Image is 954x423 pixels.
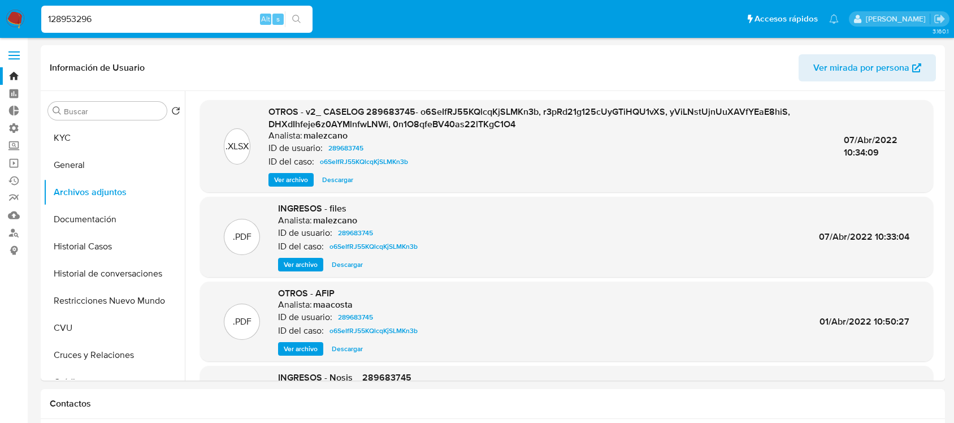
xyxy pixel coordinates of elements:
p: ID del caso: [278,325,324,336]
span: o6SeIfRJ55KQlcqKjSLMKn3b [329,240,418,253]
p: emmanuel.vitiello@mercadolibre.com [866,14,930,24]
p: .PDF [233,231,251,243]
p: ID de usuario: [278,227,332,239]
button: Historial Casos [44,233,185,260]
span: o6SeIfRJ55KQlcqKjSLMKn3b [320,155,408,169]
a: Notificaciones [829,14,839,24]
span: Descargar [332,343,363,355]
button: Cruces y Relaciones [44,342,185,369]
span: INGRESOS - Nosis _ 289683745 [278,371,411,384]
span: Descargar [322,174,353,185]
span: OTROS - AFIP [278,287,335,300]
input: Buscar [64,106,162,116]
a: 289683745 [324,141,368,155]
button: Historial de conversaciones [44,260,185,287]
button: Créditos [44,369,185,396]
button: CVU [44,314,185,342]
h6: malezcano [313,215,357,226]
span: o6SeIfRJ55KQlcqKjSLMKn3b [329,324,418,338]
span: Ver archivo [284,259,318,270]
p: .XLSX [226,140,249,153]
a: 289683745 [333,310,378,324]
button: Descargar [326,258,368,271]
span: 01/Abr/2022 10:50:27 [819,315,909,328]
p: ID del caso: [268,156,314,167]
a: 289683745 [333,226,378,240]
button: Volver al orden por defecto [171,106,180,119]
h1: Información de Usuario [50,62,145,74]
a: o6SeIfRJ55KQlcqKjSLMKn3b [325,240,422,253]
span: INGRESOS - files [278,202,346,215]
button: KYC [44,124,185,152]
p: ID de usuario: [278,312,332,323]
p: ID del caso: [278,241,324,252]
span: Alt [261,14,270,24]
p: Analista: [278,299,312,310]
span: Ver mirada por persona [813,54,909,81]
p: .PDF [233,316,251,328]
a: o6SeIfRJ55KQlcqKjSLMKn3b [325,324,422,338]
button: Archivos adjuntos [44,179,185,206]
button: Restricciones Nuevo Mundo [44,287,185,314]
button: Ver archivo [278,258,323,271]
button: Documentación [44,206,185,233]
button: Descargar [326,342,368,356]
button: Buscar [53,106,62,115]
p: ID de usuario: [268,143,323,154]
button: Ver mirada por persona [799,54,936,81]
p: Analista: [278,215,312,226]
span: Ver archivo [274,174,308,185]
span: Descargar [332,259,363,270]
button: Descargar [316,173,359,187]
span: Ver archivo [284,343,318,355]
span: OTROS - v2_ CASELOG 289683745- o6SeIfRJ55KQlcqKjSLMKn3b, r3pRd21g125cUyGTiHQU1vXS, yViLNstUjnUuXA... [268,105,790,131]
button: General [44,152,185,179]
button: Ver archivo [278,342,323,356]
button: Ver archivo [268,173,314,187]
span: 289683745 [338,310,373,324]
span: s [276,14,280,24]
button: search-icon [285,11,308,27]
span: 289683745 [338,226,373,240]
a: Salir [934,13,946,25]
span: 289683745 [328,141,363,155]
span: 07/Abr/2022 10:34:09 [844,133,897,159]
span: Accesos rápidos [754,13,818,25]
h1: Contactos [50,398,936,409]
h6: malezcano [303,130,348,141]
h6: maacosta [313,299,353,310]
span: 07/Abr/2022 10:33:04 [819,230,909,243]
input: Buscar usuario o caso... [41,12,313,27]
p: Analista: [268,130,302,141]
a: o6SeIfRJ55KQlcqKjSLMKn3b [315,155,413,169]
